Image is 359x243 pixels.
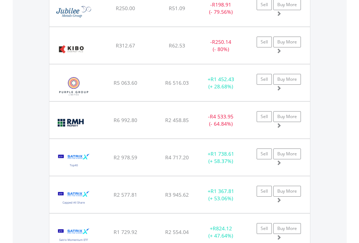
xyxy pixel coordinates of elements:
span: R5 063.60 [114,79,137,86]
div: - (- 64.84%) [198,113,244,127]
span: R4 533.95 [210,113,233,120]
span: R3 945.62 [165,191,189,198]
span: R6 992.80 [114,117,137,123]
img: EQU.ZA.PPE.png [53,74,95,99]
div: + (+ 53.06%) [198,188,244,202]
div: + (+ 47.64%) [198,225,244,239]
a: Buy More [273,148,301,159]
span: R198.91 [212,1,231,8]
img: EQU.ZA.STX40.png [53,148,95,174]
span: R250.00 [116,5,135,12]
span: R4 717.20 [165,154,189,161]
a: Buy More [273,111,301,122]
a: Sell [257,111,272,122]
span: R6 516.03 [165,79,189,86]
a: Buy More [273,37,301,47]
span: R250.14 [212,38,231,45]
img: EQU.ZA.KBO.png [53,36,90,62]
span: R824.12 [213,225,232,232]
img: EQU.ZA.STXCAP.png [53,185,95,211]
span: R2 978.59 [114,154,137,161]
a: Sell [257,148,272,159]
div: - (- 79.56%) [198,1,244,16]
a: Buy More [273,223,301,234]
span: R1 367.81 [211,188,234,194]
img: EQU.ZA.RMH.png [53,111,90,137]
a: Sell [257,74,272,85]
div: - (- 80%) [198,38,244,53]
a: Sell [257,223,272,234]
a: Sell [257,186,272,197]
span: R1 729.92 [114,229,137,235]
div: + (+ 58.37%) [198,150,244,165]
div: + (+ 28.68%) [198,76,244,90]
a: Buy More [273,74,301,85]
a: Sell [257,37,272,47]
span: R1 738.61 [211,150,234,157]
span: R2 458.85 [165,117,189,123]
span: R51.09 [169,5,185,12]
a: Buy More [273,186,301,197]
span: R312.67 [116,42,135,49]
span: R2 577.81 [114,191,137,198]
span: R2 554.04 [165,229,189,235]
span: R1 452.43 [211,76,234,83]
span: R62.53 [169,42,185,49]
